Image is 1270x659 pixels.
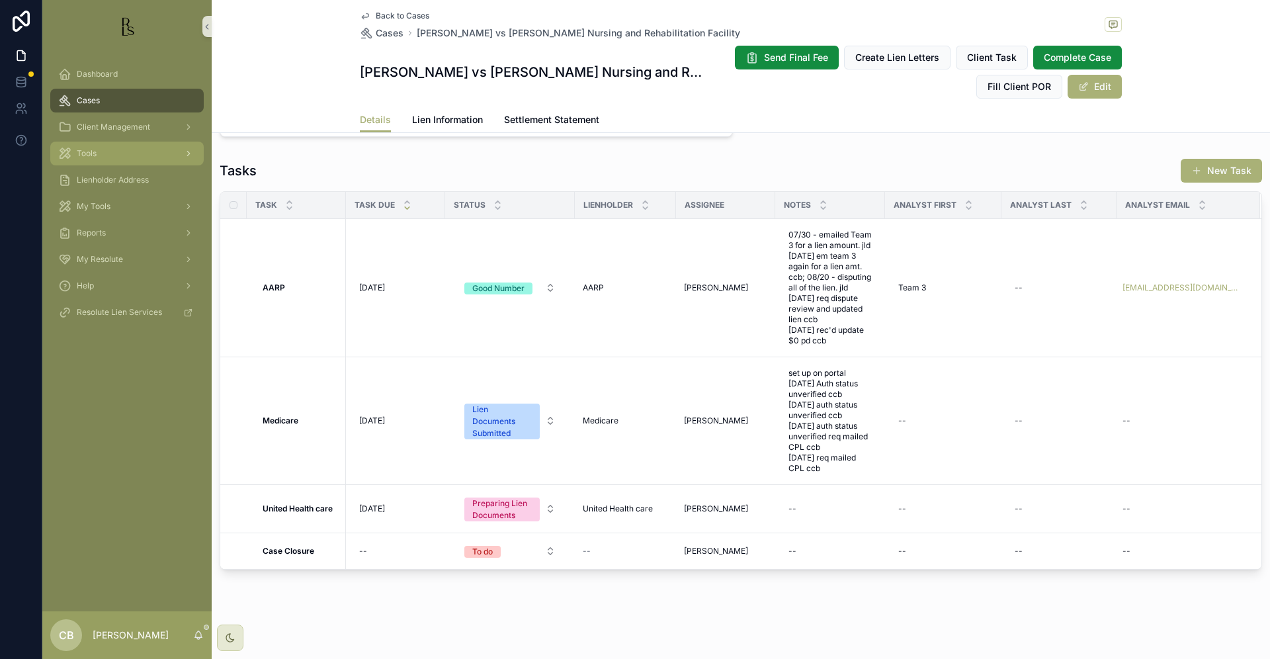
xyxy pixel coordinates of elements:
span: [PERSON_NAME] [684,546,748,556]
a: Select Button [453,275,567,300]
span: Send Final Fee [764,51,828,64]
a: Back to Cases [360,11,429,21]
span: [PERSON_NAME] [684,416,748,426]
span: Lien Information [412,113,483,126]
button: Select Button [454,397,566,445]
div: -- [359,546,367,556]
a: Client Management [50,115,204,139]
a: [PERSON_NAME] vs [PERSON_NAME] Nursing and Rehabilitation Facility [417,26,740,40]
a: -- [783,541,877,562]
a: [PERSON_NAME] [684,546,767,556]
span: [DATE] [359,504,385,514]
span: Analyst First [894,200,956,210]
strong: Medicare [263,416,298,425]
span: -- [583,546,591,556]
span: Medicare [583,416,618,426]
button: Select Button [454,276,566,300]
a: [DATE] [354,498,437,519]
button: Complete Case [1033,46,1122,69]
div: -- [1122,416,1130,426]
a: Tools [50,142,204,165]
div: -- [898,504,906,514]
a: AARP [583,283,668,293]
span: set up on portal [DATE] Auth status unverified ccb [DATE] auth status unverified ccb [DATE] auth ... [788,368,872,474]
div: -- [1122,504,1130,514]
a: -- [893,498,994,519]
a: Help [50,274,204,298]
span: Lienholder Address [77,175,149,185]
span: Lienholder [583,200,633,210]
a: [DATE] [354,410,437,431]
a: -- [1117,410,1244,431]
a: Dashboard [50,62,204,86]
div: -- [788,546,796,556]
span: Help [77,281,94,291]
a: Cases [50,89,204,112]
div: Lien Documents Submitted [472,404,532,439]
a: [PERSON_NAME] [684,283,767,293]
span: Tools [77,148,97,159]
a: -- [1117,541,1244,562]
a: -- [1009,410,1109,431]
a: Team 3 [893,277,994,298]
span: Reports [77,228,106,238]
span: United Health care [583,504,653,514]
button: Select Button [454,539,566,563]
a: Cases [360,26,403,40]
a: Lien Information [412,108,483,134]
a: Select Button [453,490,567,527]
a: -- [1009,541,1109,562]
div: scrollable content [42,53,212,341]
div: -- [1122,546,1130,556]
span: Fill Client POR [988,80,1051,93]
button: Create Lien Letters [844,46,951,69]
a: -- [354,541,437,562]
div: Preparing Lien Documents [472,498,532,521]
span: Details [360,113,391,126]
span: My Tools [77,201,110,212]
a: Select Button [453,396,567,445]
a: [PERSON_NAME] [684,504,767,514]
span: 07/30 - emailed Team 3 for a lien amount. jld [DATE] em team 3 again for a lien amt. ccb; 08/20 -... [788,230,872,346]
span: Cases [77,95,100,106]
a: My Tools [50,195,204,218]
a: -- [893,541,994,562]
button: Edit [1068,75,1122,99]
div: -- [1015,283,1023,293]
a: Medicare [583,416,668,426]
a: Select Button [453,539,567,564]
a: [EMAIL_ADDRESS][DOMAIN_NAME] [1117,277,1244,298]
span: Status [454,200,486,210]
span: Task [255,200,277,210]
a: United Health care [583,504,668,514]
a: [DATE] [354,277,437,298]
a: 07/30 - emailed Team 3 for a lien amount. jld [DATE] em team 3 again for a lien amt. ccb; 08/20 -... [783,224,877,351]
div: To do [472,546,493,558]
a: United Health care [263,504,338,514]
button: Select Button [454,491,566,527]
div: -- [1015,546,1023,556]
button: Fill Client POR [976,75,1062,99]
span: [DATE] [359,416,385,426]
a: Medicare [263,416,338,426]
span: Client Management [77,122,150,132]
a: -- [1117,498,1244,519]
a: [PERSON_NAME] [684,416,767,426]
div: -- [898,546,906,556]
button: Send Final Fee [735,46,839,69]
span: Client Task [967,51,1017,64]
div: -- [1015,504,1023,514]
a: -- [1009,498,1109,519]
span: [DATE] [359,283,385,293]
a: [EMAIL_ADDRESS][DOMAIN_NAME] [1122,283,1239,293]
strong: United Health care [263,504,333,513]
a: Lienholder Address [50,168,204,192]
a: Settlement Statement [504,108,599,134]
button: New Task [1181,159,1262,183]
span: Analyst Last [1010,200,1072,210]
p: [PERSON_NAME] [93,629,169,642]
span: Dashboard [77,69,118,79]
a: -- [583,546,668,556]
span: Back to Cases [376,11,429,21]
span: Notes [784,200,811,210]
